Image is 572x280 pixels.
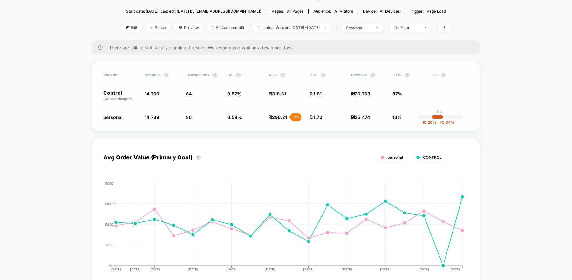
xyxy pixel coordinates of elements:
img: edit [126,26,129,29]
tspan: [DATE] [111,267,121,271]
tspan: ₪600 [105,181,113,185]
button: ? [164,73,169,78]
p: | [439,114,441,119]
div: Audience: [313,9,353,14]
span: Page Load [427,9,446,14]
div: Trigger: [410,9,446,14]
div: - 7 % [291,113,301,121]
span: CI [434,73,469,78]
tspan: [DATE] [265,267,275,271]
span: Allocation: multi [207,23,249,32]
span: | [335,23,341,32]
span: Start date: [DATE] (Last edit [DATE] by [EMAIL_ADDRESS][DOMAIN_NAME]) [126,9,261,14]
button: ? [441,73,446,78]
span: ₪ [310,91,322,96]
img: end [425,27,427,28]
span: Pause [145,23,171,32]
span: 1.81 [313,91,322,96]
tspan: [DATE] [188,267,198,271]
span: 25,474 [355,115,370,120]
span: + [439,120,442,125]
span: Edit [121,23,142,32]
span: Revenue [351,73,367,77]
span: ₪ [351,115,370,120]
span: ₪ [269,91,286,96]
span: 296.21 [272,115,287,120]
button: ? [236,73,241,78]
tspan: ₪450 [105,201,113,205]
img: end [324,27,327,28]
button: ? [280,73,285,78]
span: --- [434,92,469,101]
span: ₪ [269,115,287,120]
span: 14,789 [145,115,159,120]
tspan: [DATE] [419,267,429,271]
span: Variation [103,73,138,78]
span: Transactions [186,73,209,77]
img: end [376,27,378,28]
span: 5.64 % [436,120,454,125]
img: calendar [257,26,260,29]
span: 86 [186,115,192,120]
button: ? [196,155,201,160]
span: Sessions [145,73,160,77]
button: ? [321,73,326,78]
button: ? [212,73,217,78]
span: AOV [269,73,277,77]
span: (without changes) [103,97,132,101]
tspan: [DATE] [130,267,140,271]
span: 26,763 [355,91,370,96]
span: OTW [392,73,427,78]
tspan: [DATE] [450,267,460,271]
span: CONTROL [423,155,442,160]
span: personal [103,115,123,120]
span: 84 [186,91,192,96]
tspan: [DATE] [303,267,314,271]
span: personal [387,155,403,160]
div: AVG_ORDER_VALUE [97,181,462,277]
p: 0% [437,109,443,114]
div: sessions [346,25,371,30]
tspan: [DATE] [342,267,352,271]
button: ? [405,73,410,78]
span: CR [227,73,233,77]
tspan: ₪300 [105,222,113,226]
span: PSV [310,73,318,77]
div: No Filter [394,25,420,30]
span: 87% [392,91,402,96]
span: 13% [392,115,402,120]
span: ₪ [351,91,370,96]
button: ? [370,73,375,78]
span: 318.61 [272,91,286,96]
span: 0.57 % [227,91,242,96]
img: end [150,26,153,29]
tspan: ₪0 [109,263,113,267]
span: all devices [380,9,400,14]
p: Control [103,90,138,101]
tspan: [DATE] [380,267,391,271]
span: There are still no statistically significant results. We recommend waiting a few more days [109,45,467,50]
tspan: [DATE] [149,267,160,271]
tspan: [DATE] [226,267,237,271]
tspan: ₪150 [106,243,113,247]
span: 14,769 [145,91,159,96]
span: Device: [358,9,405,14]
div: Pages: [272,9,303,14]
span: Preview [174,23,204,32]
span: ₪ [310,115,322,120]
span: 0.58 % [227,115,242,120]
img: rebalance [212,26,214,29]
span: Latest Version: [DATE] - [DATE] [252,23,331,32]
span: all pages [287,9,303,14]
span: -18.20 % [420,120,436,125]
span: All Visitors [334,9,353,14]
span: 1.72 [313,115,322,120]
